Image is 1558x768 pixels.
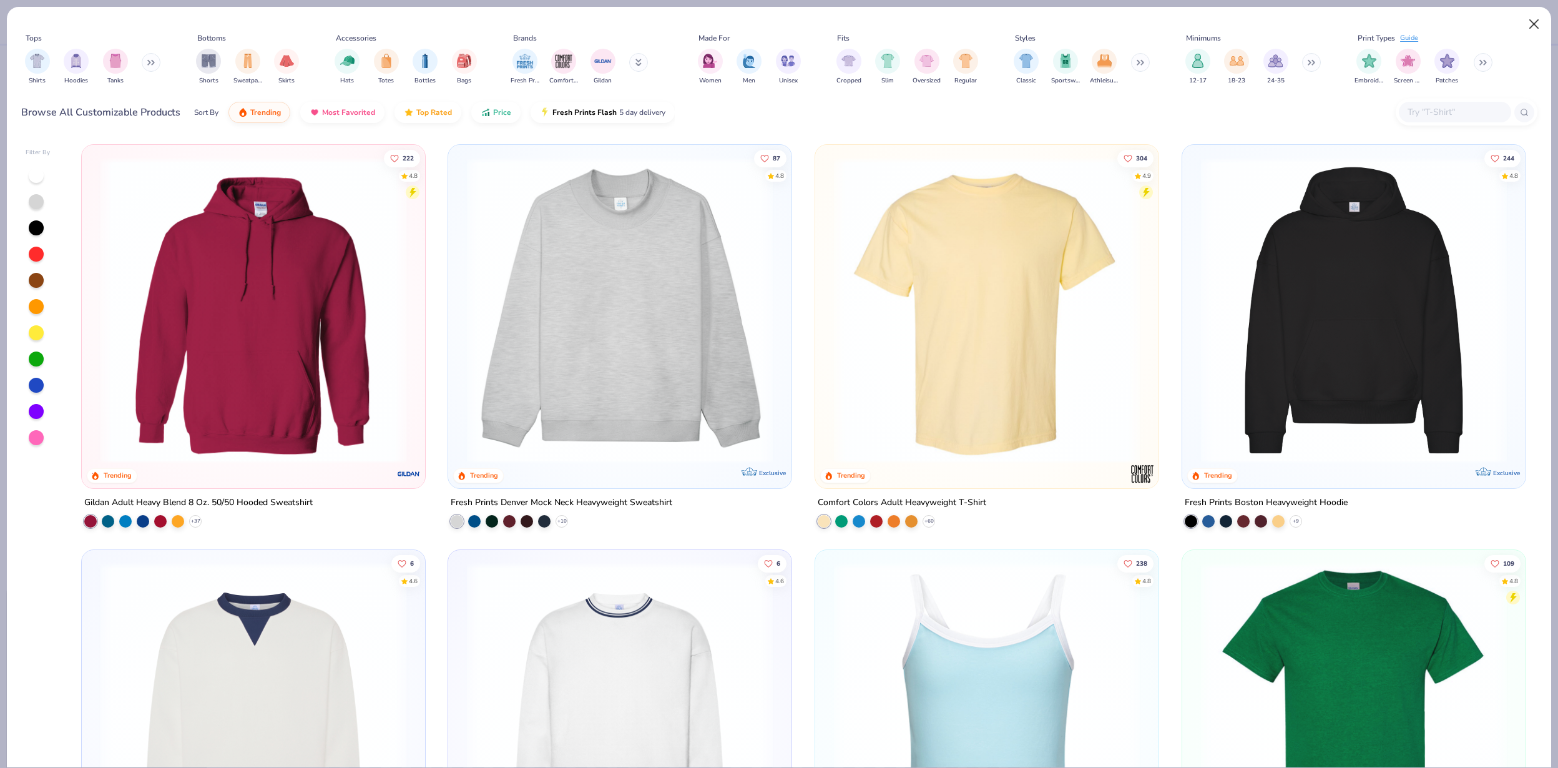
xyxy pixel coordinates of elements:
[413,49,438,86] button: filter button
[418,54,432,68] img: Bottles Image
[1090,49,1119,86] button: filter button
[1355,49,1383,86] div: filter for Embroidery
[836,49,861,86] button: filter button
[1014,49,1039,86] button: filter button
[594,52,612,71] img: Gildan Image
[274,49,299,86] div: filter for Skirts
[238,107,248,117] img: trending.gif
[1117,149,1154,167] button: Like
[1191,54,1205,68] img: 12-17 Image
[233,49,262,86] div: filter for Sweatpants
[1090,49,1119,86] div: filter for Athleisure
[594,76,612,86] span: Gildan
[196,49,221,86] button: filter button
[1263,49,1288,86] div: filter for 24-35
[228,102,290,123] button: Trending
[549,49,578,86] button: filter button
[773,155,781,161] span: 87
[64,76,88,86] span: Hoodies
[1434,49,1459,86] div: filter for Patches
[841,54,856,68] img: Cropped Image
[531,102,675,123] button: Fresh Prints Flash5 day delivery
[1493,469,1520,477] span: Exclusive
[549,76,578,86] span: Comfort Colors
[241,54,255,68] img: Sweatpants Image
[513,32,537,44] div: Brands
[913,76,941,86] span: Oversized
[451,495,672,511] div: Fresh Prints Denver Mock Neck Heavyweight Sweatshirt
[1189,76,1207,86] span: 12-17
[1440,54,1454,68] img: Patches Image
[199,76,218,86] span: Shorts
[552,107,617,117] span: Fresh Prints Flash
[26,148,51,157] div: Filter By
[590,49,615,86] div: filter for Gildan
[374,49,399,86] button: filter button
[516,52,534,71] img: Fresh Prints Image
[1146,157,1464,463] img: e55d29c3-c55d-459c-bfd9-9b1c499ab3c6
[1051,49,1080,86] button: filter button
[384,149,420,167] button: Like
[703,54,717,68] img: Women Image
[511,49,539,86] button: filter button
[1051,49,1080,86] div: filter for Sportswear
[1136,560,1147,566] span: 238
[776,49,801,86] button: filter button
[107,76,124,86] span: Tanks
[759,469,786,477] span: Exclusive
[493,107,511,117] span: Price
[1224,49,1249,86] div: filter for 18-23
[414,76,436,86] span: Bottles
[1228,76,1245,86] span: 18-23
[1230,54,1244,68] img: 18-23 Image
[1358,32,1395,44] div: Print Types
[1051,76,1080,86] span: Sportswear
[25,49,50,86] div: filter for Shirts
[25,49,50,86] button: filter button
[699,76,722,86] span: Women
[781,54,795,68] img: Unisex Image
[30,54,44,68] img: Shirts Image
[1136,155,1147,161] span: 304
[461,157,779,463] img: f5d85501-0dbb-4ee4-b115-c08fa3845d83
[103,49,128,86] div: filter for Tanks
[875,49,900,86] button: filter button
[1362,54,1376,68] img: Embroidery Image
[953,49,978,86] div: filter for Regular
[1195,157,1513,463] img: 91acfc32-fd48-4d6b-bdad-a4c1a30ac3fc
[1509,576,1518,586] div: 4.8
[300,102,385,123] button: Most Favorited
[737,49,762,86] div: filter for Men
[1016,76,1036,86] span: Classic
[875,49,900,86] div: filter for Slim
[340,76,354,86] span: Hats
[335,49,360,86] button: filter button
[953,49,978,86] button: filter button
[64,49,89,86] button: filter button
[742,54,756,68] img: Men Image
[837,32,850,44] div: Fits
[69,54,83,68] img: Hoodies Image
[836,76,861,86] span: Cropped
[777,560,781,566] span: 6
[64,49,89,86] div: filter for Hoodies
[758,554,787,572] button: Like
[452,49,477,86] button: filter button
[374,49,399,86] div: filter for Totes
[913,49,941,86] button: filter button
[1400,33,1418,44] div: Guide
[1293,518,1299,525] span: + 9
[233,76,262,86] span: Sweatpants
[409,576,418,586] div: 4.6
[818,495,986,511] div: Comfort Colors Adult Heavyweight T-Shirt
[913,49,941,86] div: filter for Oversized
[1014,49,1039,86] div: filter for Classic
[274,49,299,86] button: filter button
[557,518,567,525] span: + 10
[94,157,413,463] img: 01756b78-01f6-4cc6-8d8a-3c30c1a0c8ac
[410,560,414,566] span: 6
[698,49,723,86] div: filter for Women
[340,54,355,68] img: Hats Image
[416,107,452,117] span: Top Rated
[21,105,180,120] div: Browse All Customizable Products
